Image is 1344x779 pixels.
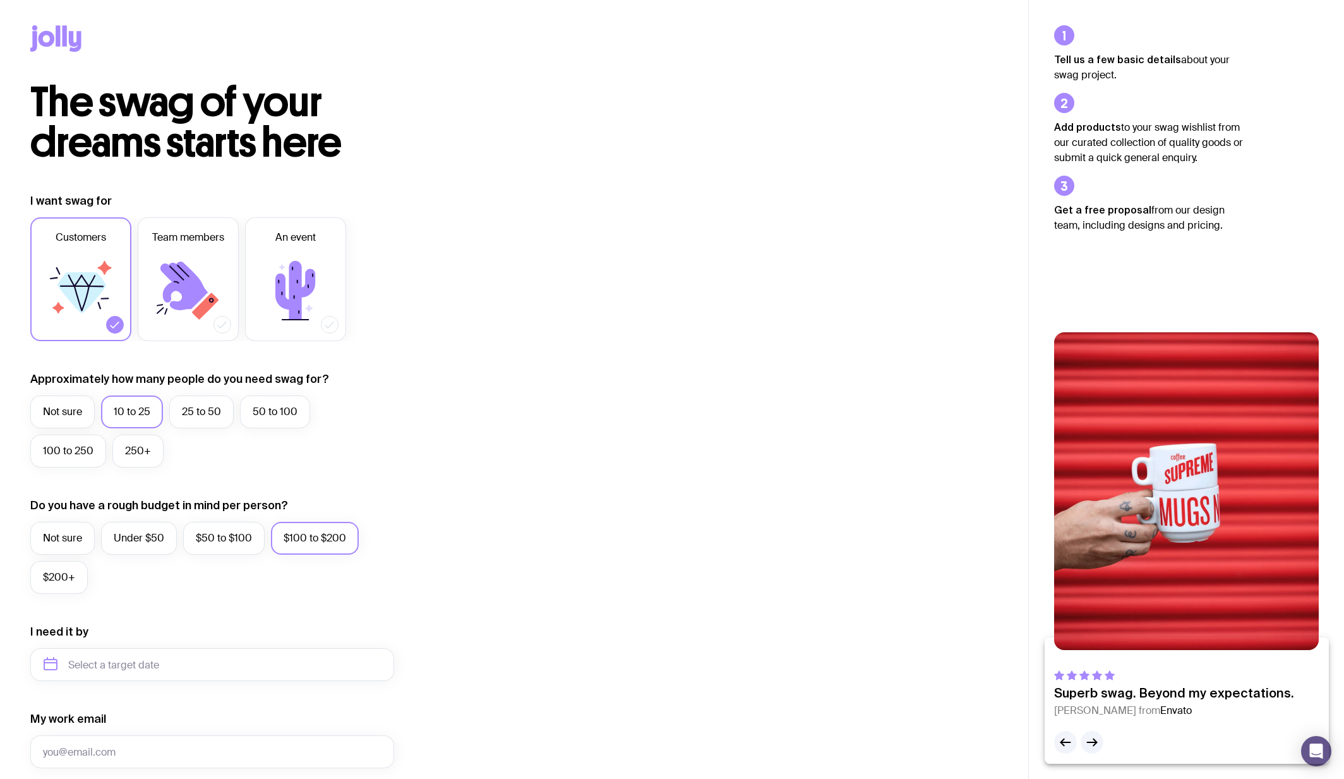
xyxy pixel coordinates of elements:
label: I need it by [30,624,88,639]
strong: Get a free proposal [1054,204,1151,215]
span: Customers [56,230,106,245]
strong: Add products [1054,121,1121,133]
label: $50 to $100 [183,522,265,555]
label: 50 to 100 [240,396,310,428]
strong: Tell us a few basic details [1054,54,1181,65]
label: Not sure [30,522,95,555]
label: Do you have a rough budget in mind per person? [30,498,288,513]
label: Approximately how many people do you need swag for? [30,371,329,387]
label: Not sure [30,396,95,428]
label: I want swag for [30,193,112,208]
p: to your swag wishlist from our curated collection of quality goods or submit a quick general enqu... [1054,119,1244,166]
label: 100 to 250 [30,435,106,468]
span: An event [275,230,316,245]
p: from our design team, including designs and pricing. [1054,202,1244,233]
p: about your swag project. [1054,52,1244,83]
label: 10 to 25 [101,396,163,428]
label: $100 to $200 [271,522,359,555]
input: you@email.com [30,735,394,768]
label: 250+ [112,435,164,468]
label: $200+ [30,561,88,594]
span: The swag of your dreams starts here [30,77,342,167]
label: Under $50 [101,522,177,555]
label: My work email [30,711,106,727]
label: 25 to 50 [169,396,234,428]
input: Select a target date [30,648,394,681]
span: Team members [152,230,224,245]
